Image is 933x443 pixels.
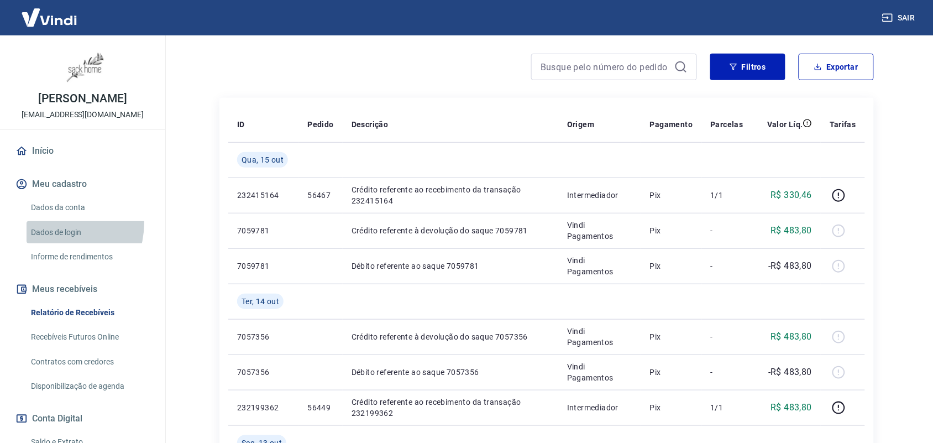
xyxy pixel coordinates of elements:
a: Disponibilização de agenda [27,375,152,398]
a: Dados da conta [27,196,152,219]
p: ID [237,119,245,130]
p: 1/1 [711,402,743,413]
a: Informe de rendimentos [27,246,152,268]
p: [EMAIL_ADDRESS][DOMAIN_NAME] [22,109,144,121]
p: Intermediador [567,190,632,201]
p: Pedido [307,119,333,130]
p: Vindi Pagamentos [567,326,632,348]
span: Qua, 15 out [242,154,284,165]
p: Crédito referente ao recebimento da transação 232199362 [352,397,549,419]
p: Pix [650,367,693,378]
p: 7057356 [237,331,290,342]
button: Meu cadastro [13,172,152,196]
p: Descrição [352,119,389,130]
p: R$ 330,46 [771,189,813,202]
a: Contratos com credores [27,351,152,373]
p: Pix [650,402,693,413]
p: 7057356 [237,367,290,378]
a: Recebíveis Futuros Online [27,326,152,348]
button: Conta Digital [13,406,152,431]
p: - [711,260,743,272]
p: R$ 483,80 [771,330,813,343]
p: 7059781 [237,260,290,272]
p: Valor Líq. [767,119,803,130]
p: R$ 483,80 [771,224,813,237]
button: Exportar [799,54,874,80]
p: Parcelas [711,119,743,130]
p: Vindi Pagamentos [567,255,632,277]
a: Início [13,139,152,163]
img: e638aaa2-e130-4c6d-a40a-4db9ce0290e4.jpeg [61,44,105,88]
p: Crédito referente à devolução do saque 7057356 [352,331,549,342]
p: 7059781 [237,225,290,236]
p: 232199362 [237,402,290,413]
p: Intermediador [567,402,632,413]
p: Pix [650,225,693,236]
p: Vindi Pagamentos [567,361,632,383]
img: Vindi [13,1,85,34]
p: Pix [650,260,693,272]
p: 56449 [307,402,333,413]
p: Vindi Pagamentos [567,220,632,242]
p: Crédito referente ao recebimento da transação 232415164 [352,184,549,206]
p: Crédito referente à devolução do saque 7059781 [352,225,549,236]
p: Pagamento [650,119,693,130]
p: - [711,225,743,236]
p: Débito referente ao saque 7059781 [352,260,549,272]
button: Meus recebíveis [13,277,152,301]
p: - [711,367,743,378]
p: -R$ 483,80 [768,366,812,379]
p: Tarifas [830,119,856,130]
p: Débito referente ao saque 7057356 [352,367,549,378]
p: - [711,331,743,342]
p: R$ 483,80 [771,401,813,414]
a: Dados de login [27,221,152,244]
p: Pix [650,331,693,342]
a: Relatório de Recebíveis [27,301,152,324]
p: Pix [650,190,693,201]
p: -R$ 483,80 [768,259,812,273]
p: Origem [567,119,594,130]
button: Sair [880,8,920,28]
input: Busque pelo número do pedido [541,59,670,75]
p: 56467 [307,190,333,201]
p: 1/1 [711,190,743,201]
p: 232415164 [237,190,290,201]
p: [PERSON_NAME] [38,93,127,105]
span: Ter, 14 out [242,296,279,307]
button: Filtros [710,54,785,80]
